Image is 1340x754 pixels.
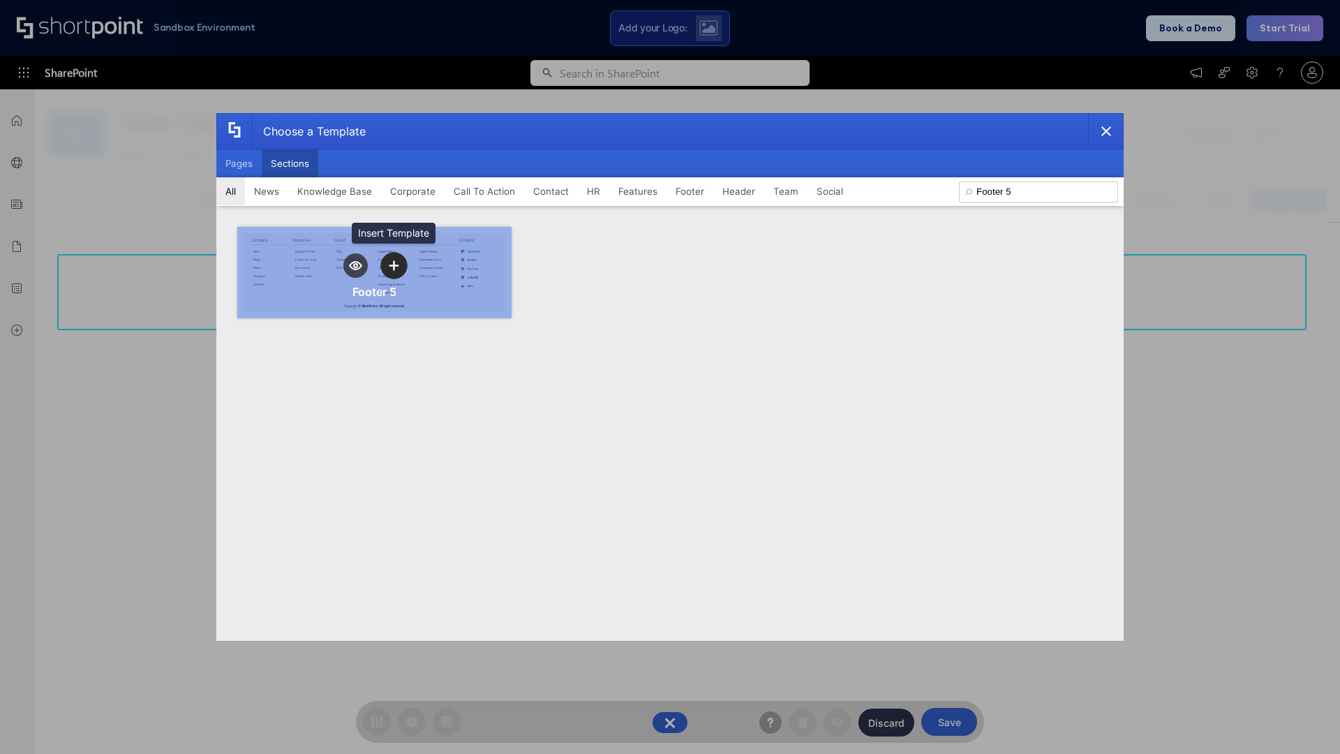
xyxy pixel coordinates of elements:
button: Social [807,177,852,205]
div: Choose a Template [252,114,366,149]
button: Corporate [381,177,445,205]
button: Features [609,177,667,205]
button: Team [764,177,807,205]
button: HR [578,177,609,205]
button: Call To Action [445,177,524,205]
button: Footer [667,177,713,205]
button: Sections [262,149,318,177]
div: Footer 5 [352,285,396,299]
button: News [245,177,288,205]
input: Search [959,182,1118,202]
div: template selector [216,113,1124,641]
button: All [216,177,245,205]
iframe: Chat Widget [1270,687,1340,754]
button: Header [713,177,764,205]
button: Contact [524,177,578,205]
button: Knowledge Base [288,177,381,205]
button: Pages [216,149,262,177]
